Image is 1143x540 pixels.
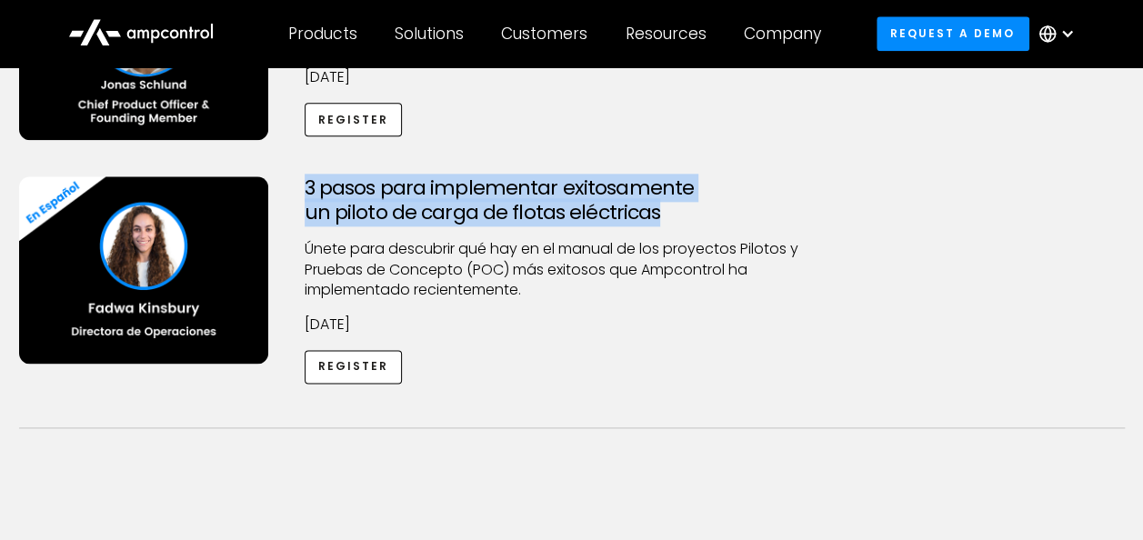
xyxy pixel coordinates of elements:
[305,103,403,136] a: Register
[501,24,587,44] div: Customers
[877,16,1029,50] a: Request a demo
[305,239,839,300] p: Únete para descubrir qué hay en el manual de los proyectos Pilotos y Pruebas de Concepto (POC) má...
[288,24,357,44] div: Products
[625,24,706,44] div: Resources
[395,24,464,44] div: Solutions
[744,24,821,44] div: Company
[305,350,403,384] a: Register
[305,315,839,335] p: [DATE]
[305,176,839,225] h3: 3 pasos para implementar exitosamente un piloto de carga de flotas eléctricas
[305,67,839,87] p: [DATE]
